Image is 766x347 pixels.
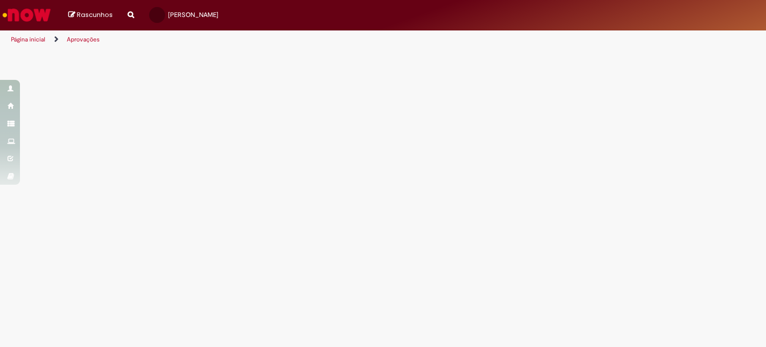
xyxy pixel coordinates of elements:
span: [PERSON_NAME] [168,10,218,19]
ul: Trilhas de página [7,30,503,49]
img: ServiceNow [1,5,52,25]
a: Página inicial [11,35,45,43]
a: Rascunhos [68,10,113,20]
a: Aprovações [67,35,100,43]
span: Rascunhos [77,10,113,19]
